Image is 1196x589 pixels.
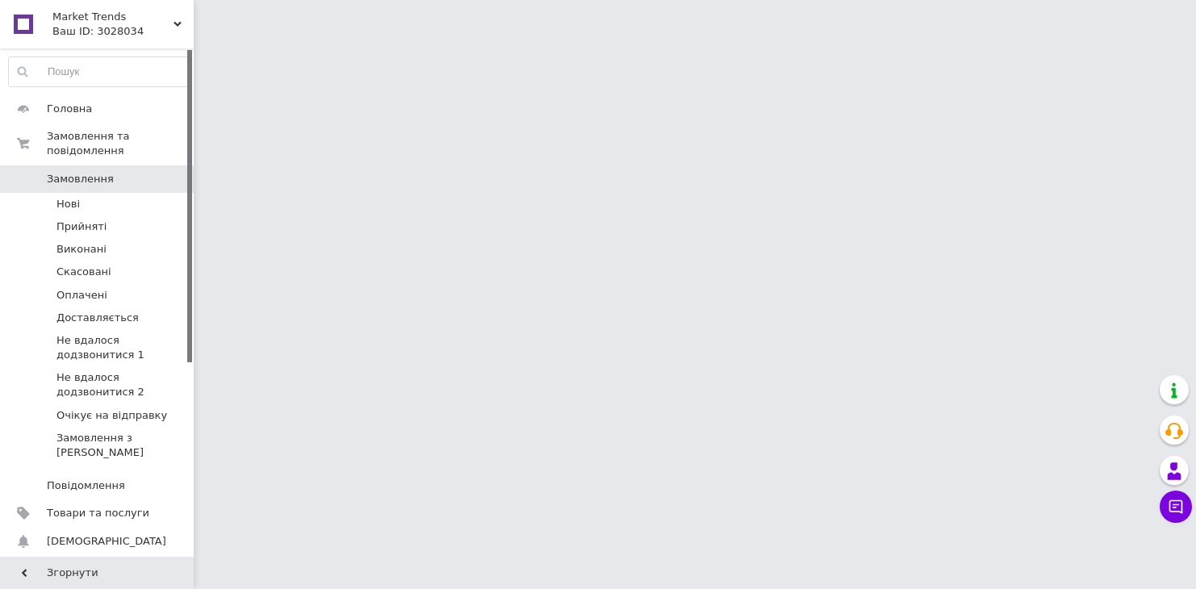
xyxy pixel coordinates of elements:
span: Не вдалося додзвонитися 1 [56,333,189,362]
span: Market Trends [52,10,174,24]
span: Прийняті [56,219,107,234]
span: Замовлення з [PERSON_NAME] [56,431,189,460]
span: [DEMOGRAPHIC_DATA] [47,534,166,549]
span: Не вдалося додзвонитися 2 [56,370,189,399]
span: Замовлення та повідомлення [47,129,194,158]
span: Повідомлення [47,478,125,493]
span: Скасовані [56,265,111,279]
span: Замовлення [47,172,114,186]
span: Нові [56,197,80,211]
button: Чат з покупцем [1160,491,1192,523]
input: Пошук [9,57,190,86]
span: Товари та послуги [47,506,149,520]
span: Виконані [56,242,107,257]
span: Головна [47,102,92,116]
span: Очікує на відправку [56,408,167,423]
span: Доставляється [56,311,139,325]
div: Ваш ID: 3028034 [52,24,194,39]
span: Оплачені [56,288,107,303]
